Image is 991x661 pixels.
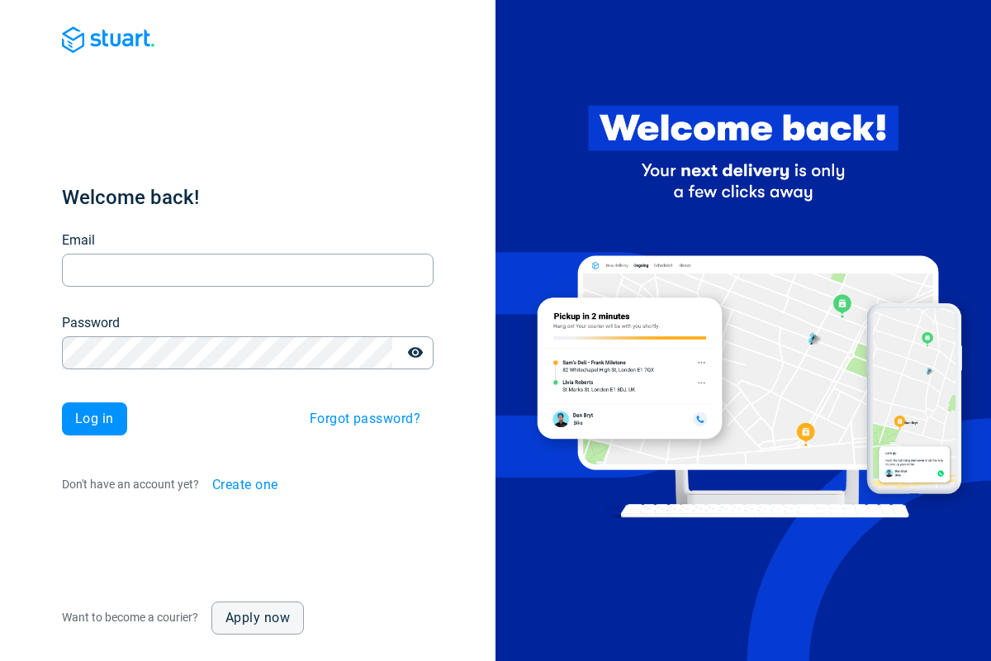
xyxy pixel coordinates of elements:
[199,468,292,502] button: Create one
[75,412,114,426] span: Log in
[62,402,127,435] button: Log in
[296,402,434,435] button: Forgot password?
[62,611,198,624] span: Want to become a courier?
[310,412,420,426] span: Forgot password?
[62,231,95,250] label: Email
[212,478,278,492] span: Create one
[225,611,290,625] span: Apply now
[62,26,154,53] img: Blue logo
[62,184,434,211] h1: Welcome back!
[62,478,199,491] span: Don't have an account yet?
[62,313,120,333] label: Password
[211,602,304,635] a: Apply now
